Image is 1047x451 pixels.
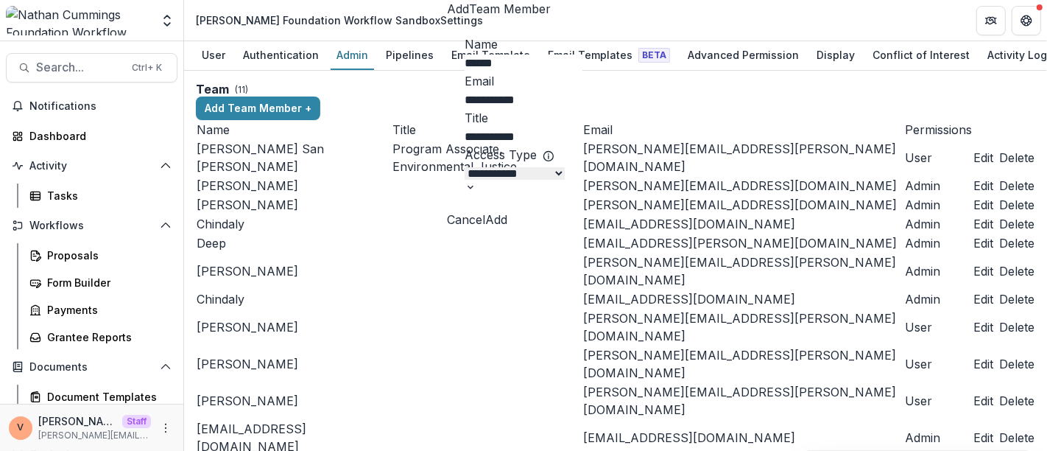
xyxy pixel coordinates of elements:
[465,72,494,90] span: Email
[465,109,488,127] span: Title
[465,146,537,164] span: Access Type
[465,35,498,53] span: Name
[447,211,485,228] button: Cancel
[485,211,507,228] button: Add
